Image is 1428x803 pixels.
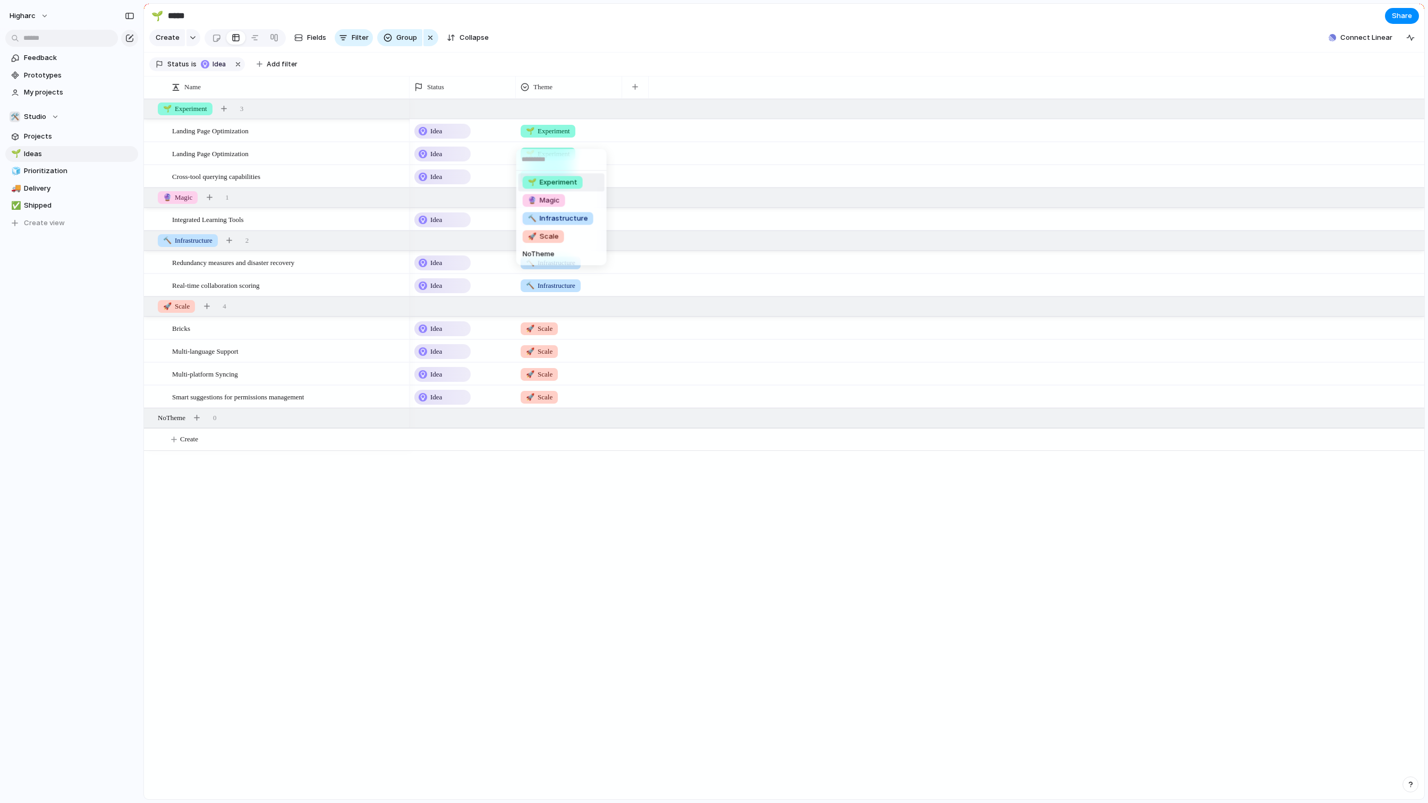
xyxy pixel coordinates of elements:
span: Magic [528,195,560,206]
span: Infrastructure [528,213,588,224]
span: Scale [528,232,559,242]
span: 🔨 [528,214,537,223]
span: 🌱 [528,178,537,186]
span: 🔮 [528,196,537,204]
span: No Theme [523,249,555,260]
span: 🚀 [528,232,537,241]
span: Experiment [528,177,577,188]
